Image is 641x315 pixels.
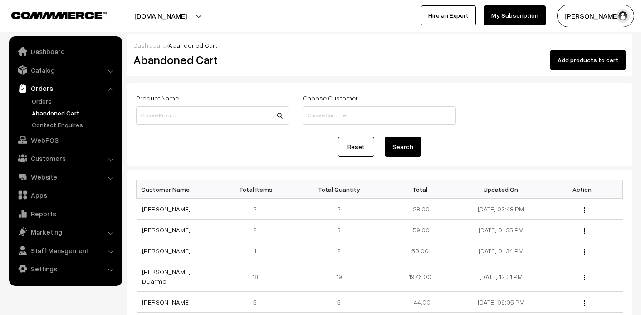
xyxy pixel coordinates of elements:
div: / [133,40,626,50]
a: Orders [29,96,119,106]
th: Action [542,180,623,199]
th: Total [379,180,460,199]
th: Updated On [460,180,542,199]
a: COMMMERCE [11,9,91,20]
td: 5 [217,292,298,313]
a: Hire an Expert [421,5,476,25]
button: Add products to cart [550,50,626,70]
a: Website [11,169,119,185]
a: Dashboard [11,43,119,60]
a: [PERSON_NAME] DCarmo [142,268,191,285]
a: Customers [11,150,119,166]
input: Choose Customer [303,106,456,125]
a: Apps [11,187,119,203]
td: 50.00 [379,240,460,261]
a: Settings [11,260,119,277]
th: Total Items [217,180,298,199]
img: COMMMERCE [11,12,107,19]
td: [DATE] 09:05 PM [460,292,542,313]
a: Abandoned Cart [29,108,119,118]
a: Reset [338,137,374,157]
img: Menu [584,249,585,255]
a: Catalog [11,62,119,78]
td: 159.00 [379,220,460,240]
td: 3 [298,220,380,240]
a: Marketing [11,224,119,240]
label: Choose Customer [303,93,358,103]
a: Staff Management [11,242,119,259]
td: 2 [217,199,298,220]
th: Total Quantity [298,180,380,199]
h2: Abandoned Cart [133,53,289,67]
a: [PERSON_NAME] [142,226,191,234]
img: Menu [584,275,585,280]
td: 19 [298,261,380,292]
a: Dashboard [133,41,166,49]
input: Choose Product [136,106,289,125]
button: [PERSON_NAME]… [557,5,634,27]
span: Abandoned Cart [168,41,217,49]
a: WebPOS [11,132,119,148]
img: Menu [584,300,585,306]
a: Reports [11,205,119,222]
td: [DATE] 12:31 PM [460,261,542,292]
td: 1976.00 [379,261,460,292]
td: 1 [217,240,298,261]
td: 128.00 [379,199,460,220]
td: 2 [217,220,298,240]
td: 5 [298,292,380,313]
a: [PERSON_NAME] [142,247,191,255]
a: Contact Enquires [29,120,119,130]
td: [DATE] 01:35 PM [460,220,542,240]
a: My Subscription [484,5,546,25]
td: 18 [217,261,298,292]
td: [DATE] 01:34 PM [460,240,542,261]
th: Customer Name [137,180,218,199]
img: Menu [584,207,585,213]
img: Menu [584,228,585,234]
button: Search [385,137,421,157]
td: 2 [298,240,380,261]
td: 2 [298,199,380,220]
button: [DOMAIN_NAME] [103,5,219,27]
img: user [616,9,630,23]
a: Orders [11,80,119,96]
a: [PERSON_NAME] [142,205,191,213]
label: Product Name [136,93,179,103]
td: [DATE] 03:48 PM [460,199,542,220]
a: [PERSON_NAME] [142,298,191,306]
td: 1144.00 [379,292,460,313]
